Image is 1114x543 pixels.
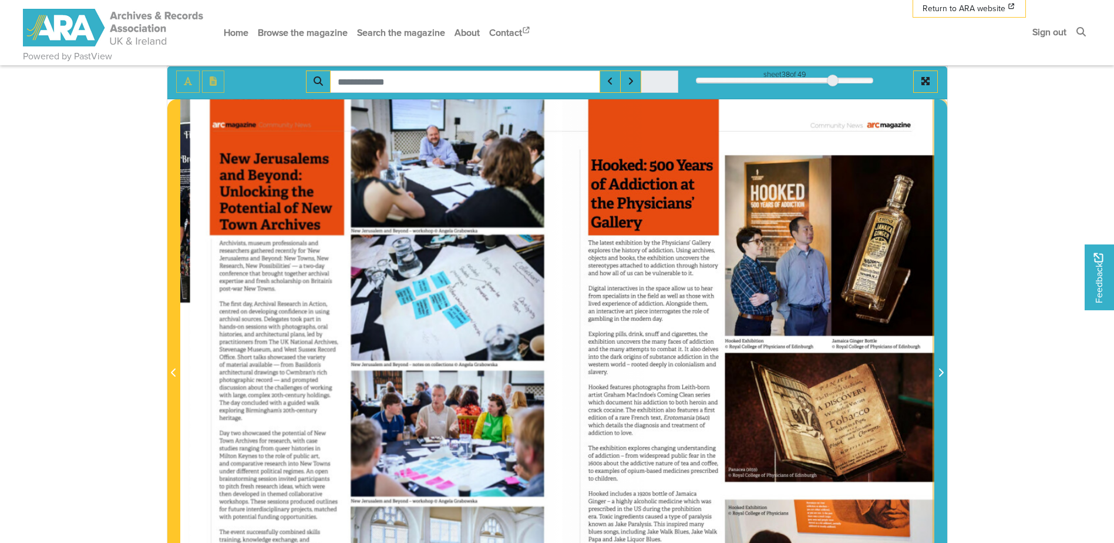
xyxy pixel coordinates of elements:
button: Open transcription window [202,71,224,93]
button: Full screen mode [913,71,938,93]
a: ARA - ARC Magazine | Powered by PastView logo [23,2,205,53]
img: ARA - ARC Magazine | Powered by PastView [23,9,205,46]
a: Sign out [1028,16,1071,48]
input: Search for [330,71,600,93]
span: 38 [782,69,790,80]
a: Would you like to provide feedback? [1085,244,1114,310]
a: Home [219,17,253,48]
div: sheet of 49 [696,69,873,80]
a: Powered by PastView [23,49,112,63]
a: Contact [484,17,536,48]
button: Search [306,71,331,93]
a: Search the magazine [352,17,450,48]
span: Return to ARA website [923,2,1005,15]
a: Browse the magazine [253,17,352,48]
span: Feedback [1092,253,1106,303]
button: Previous Match [600,71,621,93]
a: About [450,17,484,48]
button: Next Match [620,71,641,93]
button: Toggle text selection (Alt+T) [176,71,200,93]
